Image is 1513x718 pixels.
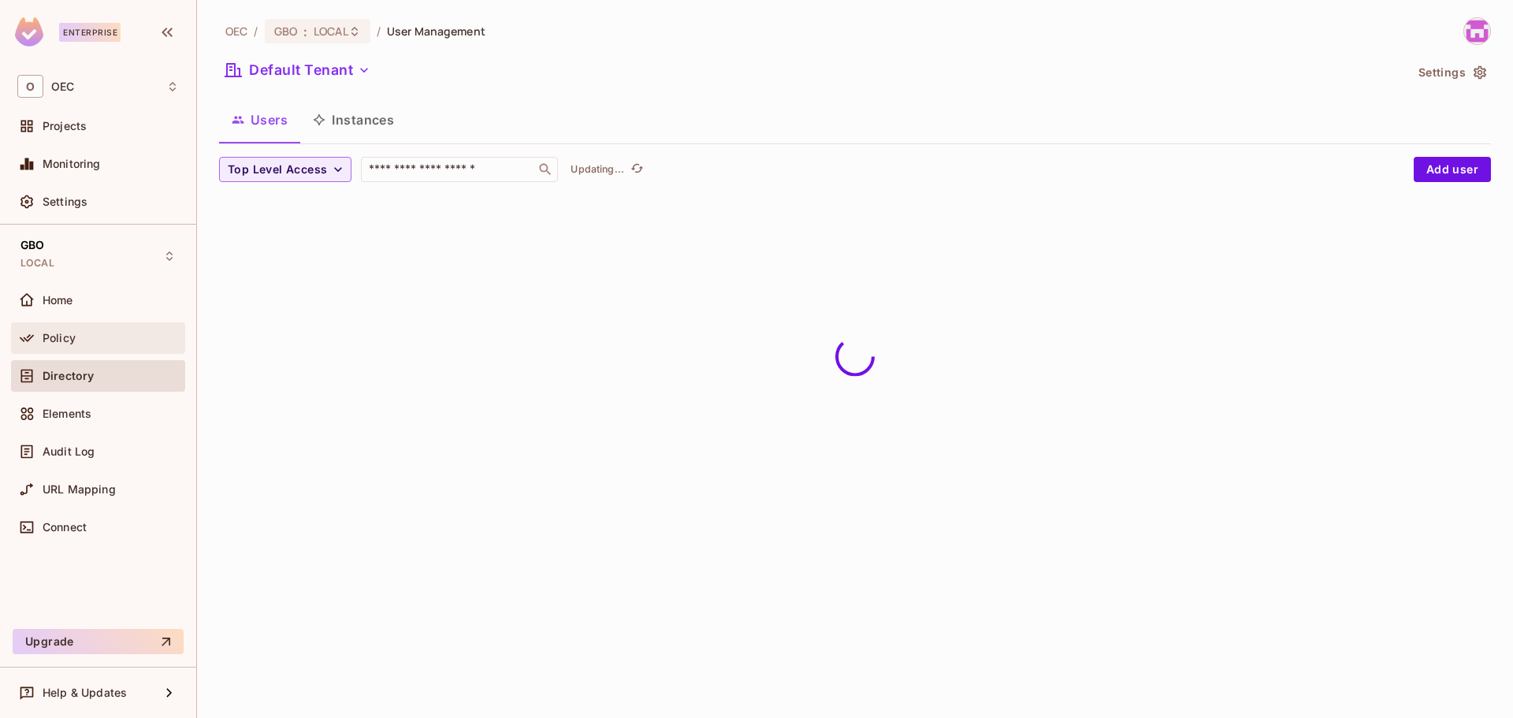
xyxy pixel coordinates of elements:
[1412,60,1491,85] button: Settings
[254,24,258,39] li: /
[624,160,646,179] span: Click to refresh data
[219,157,351,182] button: Top Level Access
[377,24,381,39] li: /
[387,24,485,39] span: User Management
[43,120,87,132] span: Projects
[219,100,300,140] button: Users
[43,445,95,458] span: Audit Log
[43,158,101,170] span: Monitoring
[20,257,54,270] span: LOCAL
[43,521,87,534] span: Connect
[20,239,44,251] span: GBO
[303,25,308,38] span: :
[59,23,121,42] div: Enterprise
[13,629,184,654] button: Upgrade
[15,17,43,47] img: SReyMgAAAABJRU5ErkJggg==
[43,483,116,496] span: URL Mapping
[1414,157,1491,182] button: Add user
[17,75,43,98] span: O
[1464,18,1490,44] img: Santiago.DeIralaMut@oeconnection.com
[274,24,297,39] span: GBO
[43,294,73,307] span: Home
[43,332,76,344] span: Policy
[228,160,327,180] span: Top Level Access
[43,195,87,208] span: Settings
[627,160,646,179] button: refresh
[219,58,377,83] button: Default Tenant
[51,80,74,93] span: Workspace: OEC
[300,100,407,140] button: Instances
[43,407,91,420] span: Elements
[571,163,624,176] p: Updating...
[225,24,247,39] span: the active workspace
[630,162,644,177] span: refresh
[43,370,94,382] span: Directory
[314,24,348,39] span: LOCAL
[43,686,127,699] span: Help & Updates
